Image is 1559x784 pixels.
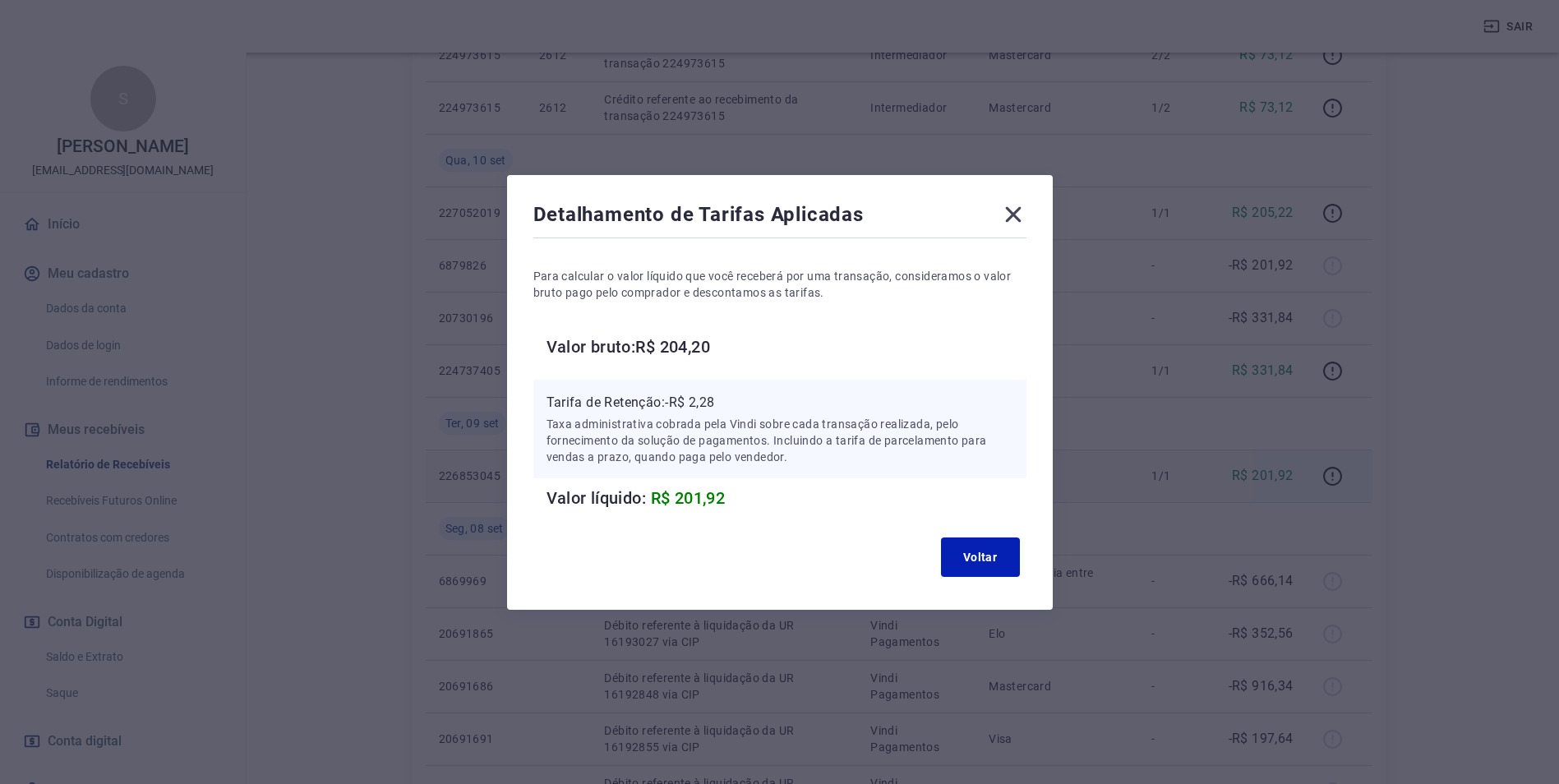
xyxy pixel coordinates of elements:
h6: Valor líquido: [547,485,1026,511]
button: Voltar [941,537,1020,577]
h6: Valor bruto: R$ 204,20 [547,334,1026,360]
p: Para calcular o valor líquido que você receberá por uma transação, consideramos o valor bruto pag... [533,268,1026,301]
span: R$ 201,92 [651,488,726,508]
p: Tarifa de Retenção: -R$ 2,28 [547,393,1013,413]
p: Taxa administrativa cobrada pela Vindi sobre cada transação realizada, pelo fornecimento da soluç... [547,416,1013,465]
div: Detalhamento de Tarifas Aplicadas [533,201,1026,234]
